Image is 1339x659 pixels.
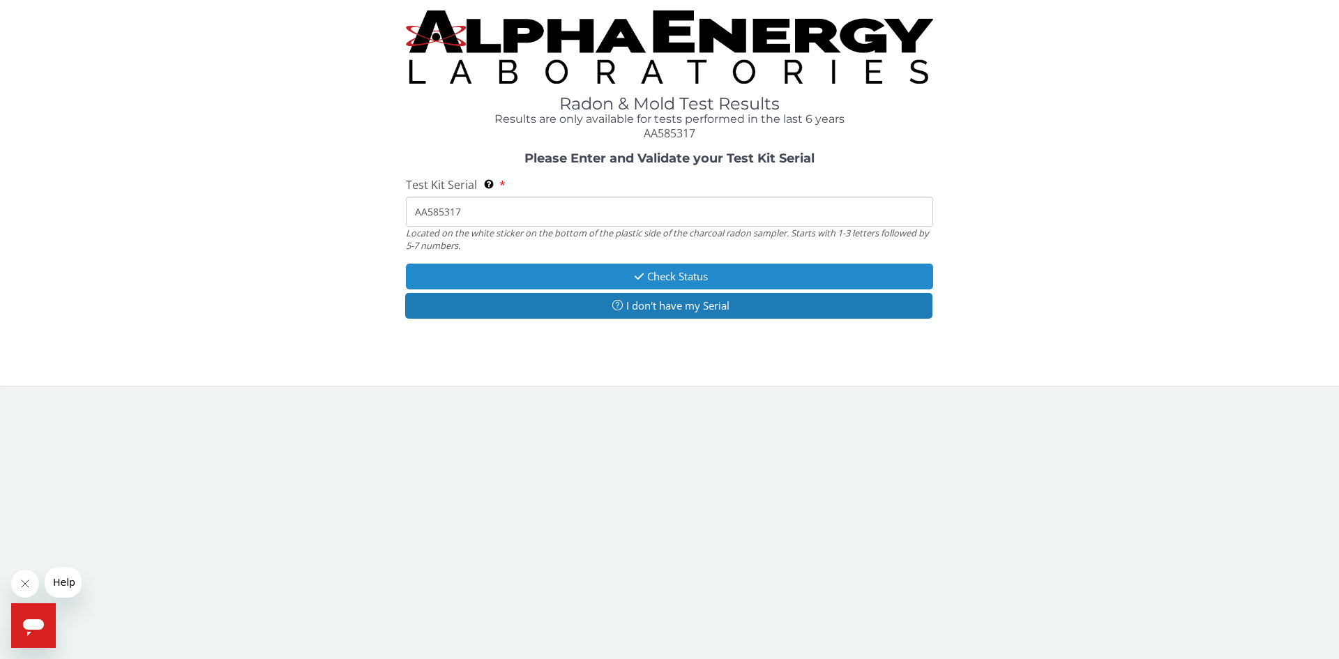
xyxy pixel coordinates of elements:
div: Located on the white sticker on the bottom of the plastic side of the charcoal radon sampler. Sta... [406,227,933,252]
iframe: Close message [11,570,39,598]
iframe: Message from company [45,567,82,598]
button: Check Status [406,264,933,289]
span: AA585317 [644,126,695,141]
button: I don't have my Serial [405,293,932,319]
img: TightCrop.jpg [406,10,933,84]
iframe: Button to launch messaging window [11,603,56,648]
span: Test Kit Serial [406,177,477,192]
strong: Please Enter and Validate your Test Kit Serial [524,151,815,166]
h4: Results are only available for tests performed in the last 6 years [406,113,933,126]
h1: Radon & Mold Test Results [406,95,933,113]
